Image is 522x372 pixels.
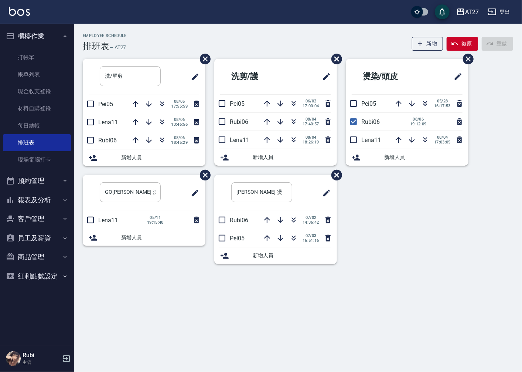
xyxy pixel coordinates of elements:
input: 排版標題 [100,182,161,202]
span: 07/02 [303,215,319,220]
span: 17:40:57 [303,122,319,126]
span: Lena11 [230,136,249,143]
button: 登出 [485,5,513,19]
span: Lena11 [98,119,118,126]
span: 18:26:19 [303,140,319,145]
input: 排版標題 [100,66,161,86]
span: 05/11 [147,215,164,220]
button: 復原 [447,37,478,51]
span: 06/02 [303,99,319,104]
div: AT27 [465,7,479,17]
span: 刪除班表 [326,48,343,70]
span: Rubi06 [230,118,248,125]
button: 預約管理 [3,171,71,190]
span: 08/04 [434,135,451,140]
span: 17:55:59 [171,104,188,109]
a: 現場電腦打卡 [3,151,71,168]
span: 刪除班表 [326,164,343,186]
p: 主管 [23,359,60,366]
span: 17:03:05 [434,140,451,145]
a: 材料自購登錄 [3,100,71,117]
button: AT27 [453,4,482,20]
span: 新增人員 [253,153,331,161]
span: 16:17:53 [434,104,451,108]
h2: Employee Schedule [83,33,127,38]
input: 排版標題 [231,182,292,202]
span: 新增人員 [121,234,199,241]
span: 新增人員 [384,153,463,161]
button: 商品管理 [3,247,71,267]
button: 紅利點數設定 [3,267,71,286]
span: 07/03 [303,233,319,238]
span: 13:46:56 [171,122,188,127]
a: 現金收支登錄 [3,83,71,100]
h2: 洗剪/護 [220,63,294,90]
img: Logo [9,7,30,16]
span: 修改班表的標題 [449,68,463,85]
h6: — AT27 [109,44,126,51]
span: 16:51:16 [303,238,319,243]
img: Person [6,351,21,366]
span: Rubi06 [98,137,117,144]
div: 新增人員 [83,229,205,246]
button: 新增 [412,37,443,51]
button: 客戶管理 [3,209,71,229]
span: 刪除班表 [194,48,212,70]
span: Pei05 [230,100,245,107]
span: 08/04 [303,135,319,140]
span: 新增人員 [253,252,331,260]
span: 14:36:42 [303,220,319,225]
h2: 燙染/頭皮 [352,63,429,90]
span: 修改班表的標題 [318,68,331,85]
span: 修改班表的標題 [186,68,199,86]
button: 員工及薪資 [3,229,71,248]
div: 新增人員 [83,149,205,166]
span: Lena11 [98,217,118,224]
button: save [435,4,450,19]
h3: 排班表 [83,41,109,51]
span: 19:12:09 [410,122,427,126]
a: 帳單列表 [3,66,71,83]
a: 每日結帳 [3,117,71,134]
span: Pei05 [230,235,245,242]
span: Pei05 [361,100,376,107]
span: 08/06 [171,117,188,122]
span: 修改班表的標題 [186,184,199,202]
div: 新增人員 [214,247,337,264]
span: 05/28 [434,99,451,104]
span: 08/04 [303,117,319,122]
span: Pei05 [98,101,113,108]
button: 櫃檯作業 [3,27,71,46]
span: Rubi06 [361,118,380,125]
span: 19:15:40 [147,220,164,225]
a: 打帳單 [3,49,71,66]
span: 修改班表的標題 [318,184,331,202]
span: 新增人員 [121,154,199,162]
span: 08/06 [410,117,427,122]
span: 刪除班表 [457,48,475,70]
h5: Rubi [23,352,60,359]
button: 報表及分析 [3,190,71,210]
span: Lena11 [361,136,381,143]
div: 新增人員 [346,149,468,166]
span: Rubi06 [230,217,248,224]
span: 刪除班表 [194,164,212,186]
span: 17:00:04 [303,104,319,108]
span: 08/06 [171,135,188,140]
span: 18:45:29 [171,140,188,145]
a: 排班表 [3,134,71,151]
div: 新增人員 [214,149,337,166]
span: 08/05 [171,99,188,104]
